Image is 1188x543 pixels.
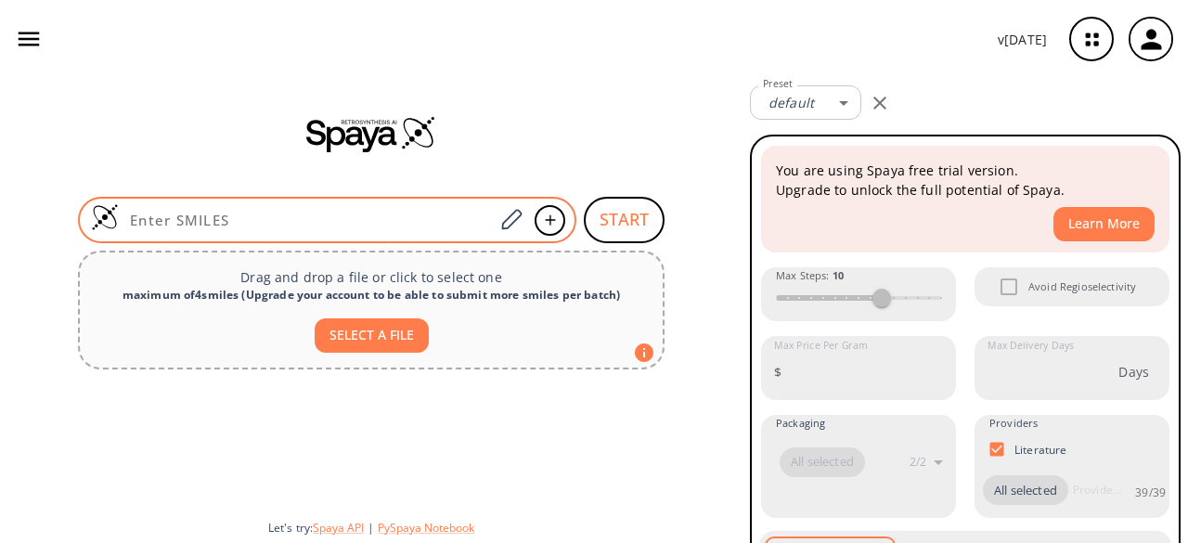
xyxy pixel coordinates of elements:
[119,211,494,229] input: Enter SMILES
[1014,442,1067,458] p: Literature
[95,287,648,304] div: maximum of 4 smiles ( Upgrade your account to be able to submit more smiles per batch )
[1118,362,1149,381] p: Days
[364,520,378,536] span: |
[983,482,1068,500] span: All selected
[268,520,735,536] div: Let's try:
[378,520,474,536] button: PySpaya Notebook
[776,267,844,284] span: Max Steps :
[1135,485,1166,500] p: 39 / 39
[95,267,648,287] p: Drag and drop a file or click to select one
[768,94,814,111] em: default
[998,30,1047,49] p: v [DATE]
[780,453,865,472] span: All selected
[988,339,1074,353] label: Max Delivery Days
[91,203,119,231] img: Logo Spaya
[1053,207,1155,241] button: Learn More
[774,362,781,381] p: $
[313,520,364,536] button: Spaya API
[833,268,844,282] strong: 10
[306,115,436,152] img: Spaya logo
[774,339,868,353] label: Max Price Per Gram
[776,161,1155,200] p: You are using Spaya free trial version. Upgrade to unlock the full potential of Spaya.
[910,454,926,470] p: 2 / 2
[989,415,1038,432] span: Providers
[315,318,429,353] button: SELECT A FILE
[1068,475,1126,505] input: Provider name
[584,197,665,243] button: START
[776,415,825,432] span: Packaging
[1028,278,1136,295] span: Avoid Regioselectivity
[763,77,793,91] label: Preset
